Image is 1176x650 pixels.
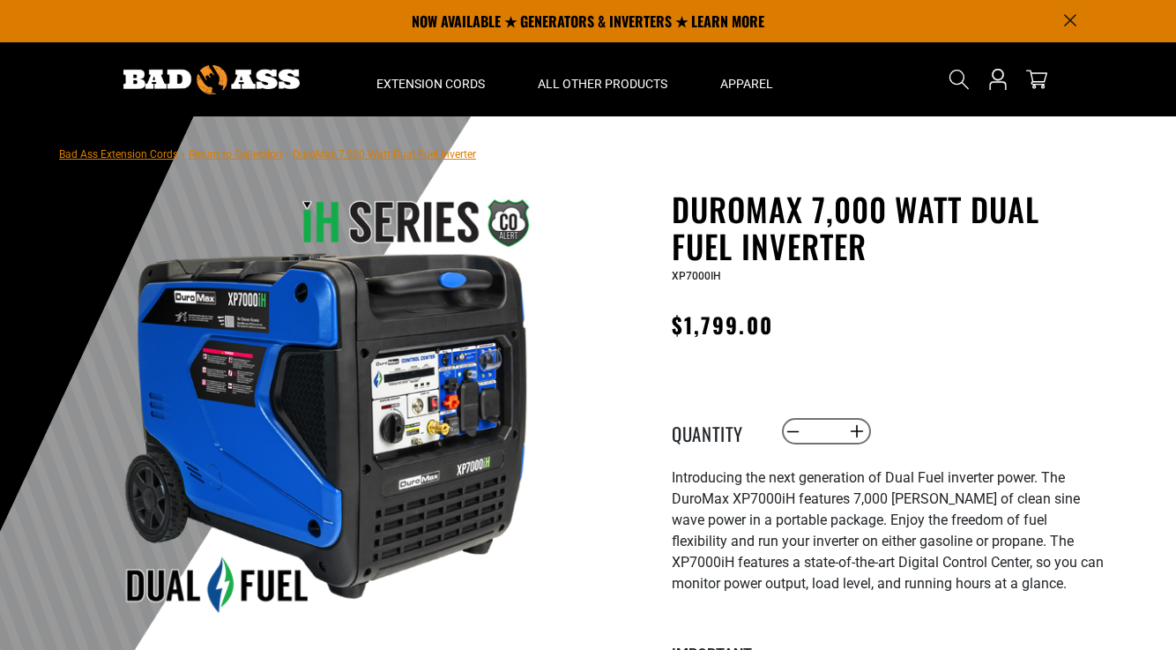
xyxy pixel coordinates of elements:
[286,148,289,161] span: ›
[123,65,300,94] img: Bad Ass Extension Cords
[672,309,773,340] span: $1,799.00
[59,148,178,161] a: Bad Ass Extension Cords
[376,76,485,92] span: Extension Cords
[59,143,476,164] nav: breadcrumbs
[720,76,773,92] span: Apparel
[350,42,511,116] summary: Extension Cords
[189,148,282,161] a: Return to Collection
[538,76,667,92] span: All Other Products
[182,148,185,161] span: ›
[672,420,760,443] label: Quantity
[945,65,973,93] summary: Search
[293,148,476,161] span: DuroMax 7,000 Watt Dual Fuel Inverter
[672,469,1104,592] span: Introducing the next generation of Dual Fuel inverter power. The DuroMax XP7000iH features 7,000 ...
[672,191,1104,265] h1: DuroMax 7,000 Watt Dual Fuel Inverter
[672,270,721,282] span: XP7000IH
[694,42,800,116] summary: Apparel
[511,42,694,116] summary: All Other Products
